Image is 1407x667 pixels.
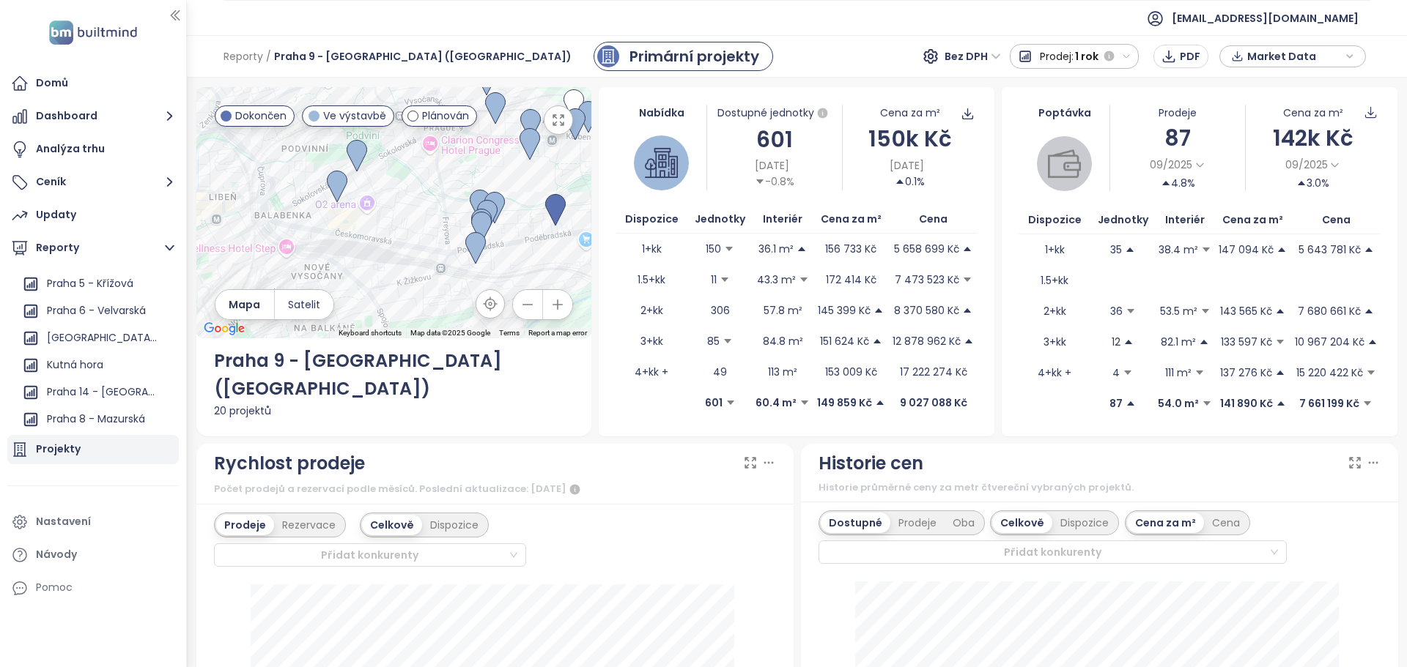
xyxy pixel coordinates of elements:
[962,275,972,285] span: caret-down
[768,364,797,380] p: 113 m²
[18,408,175,431] div: Praha 8 - Mazurská
[819,450,923,477] div: Historie cen
[214,347,575,402] div: Praha 9 - [GEOGRAPHIC_DATA] ([GEOGRAPHIC_DATA])
[812,205,890,234] th: Cena za m²
[1161,334,1196,350] p: 82.1 m²
[1204,513,1248,533] div: Cena
[1040,43,1074,70] span: Prodej:
[235,108,287,124] span: Dokončen
[47,275,133,293] div: Praha 5 - Křížová
[1364,306,1374,316] span: caret-up
[1298,303,1361,319] p: 7 680 661 Kč
[1048,147,1081,180] img: wallet
[200,319,248,338] a: Open this area in Google Maps (opens a new window)
[215,290,274,319] button: Mapa
[707,333,720,349] p: 85
[36,578,73,597] div: Pomoc
[1019,327,1089,357] td: 3+kk
[724,244,734,254] span: caret-down
[1275,368,1285,378] span: caret-up
[7,135,179,164] a: Analýza trhu
[755,174,794,190] div: -0.8%
[1220,395,1273,411] p: 141 890 Kč
[18,381,175,404] div: Praha 14 - [GEOGRAPHIC_DATA]
[1200,306,1211,316] span: caret-down
[422,108,469,124] span: Plánován
[890,157,924,174] span: [DATE]
[945,45,1001,67] span: Bez DPH
[1275,337,1285,347] span: caret-down
[47,302,146,320] div: Praha 6 - Velvarská
[755,176,765,187] span: caret-down
[1075,43,1098,70] span: 1 rok
[323,108,386,124] span: Ve výstavbě
[616,234,687,264] td: 1+kk
[274,43,572,70] span: Praha 9 - [GEOGRAPHIC_DATA] ([GEOGRAPHIC_DATA])
[1110,105,1244,121] div: Prodeje
[1367,337,1378,347] span: caret-up
[1362,398,1373,409] span: caret-down
[1295,334,1364,350] p: 10 967 204 Kč
[900,395,967,411] p: 9 027 088 Kč
[266,43,271,70] span: /
[45,18,141,48] img: logo
[616,205,687,234] th: Dispozice
[1199,337,1209,347] span: caret-up
[1090,206,1156,234] th: Jednotky
[1127,513,1204,533] div: Cena za m²
[880,105,940,121] div: Cena za m²
[992,513,1052,533] div: Celkově
[645,146,678,179] img: house
[799,398,810,408] span: caret-down
[1019,296,1089,327] td: 2+kk
[894,302,959,318] p: 8 370 580 Kč
[1110,121,1244,155] div: 87
[962,244,972,254] span: caret-up
[874,305,884,316] span: caret-up
[756,395,797,411] p: 60.4 m²
[843,122,977,156] div: 150k Kč
[18,354,175,377] div: Kutná hora
[7,573,179,603] div: Pomoc
[1019,234,1089,265] td: 1+kk
[711,302,730,318] p: 306
[1019,357,1089,388] td: 4+kk +
[1299,395,1359,411] p: 7 661 199 Kč
[1246,121,1380,155] div: 142k Kč
[1276,398,1286,409] span: caret-up
[362,515,422,535] div: Celkově
[275,290,333,319] button: Satelit
[629,45,759,67] div: Primární projekty
[753,205,811,234] th: Interiér
[47,329,157,347] div: [GEOGRAPHIC_DATA] 10
[1150,157,1192,173] span: 09/2025
[819,480,1381,495] div: Historie průměrné ceny za metr čtvereční vybraných projektů.
[713,364,727,380] p: 49
[214,403,575,419] div: 20 projektů
[499,329,520,337] a: Terms (opens in new tab)
[764,302,802,318] p: 57.8 m²
[7,540,179,570] a: Návody
[962,305,972,316] span: caret-up
[7,201,179,230] a: Updaty
[1227,45,1358,67] div: button
[1160,303,1197,319] p: 53.5 m²
[817,395,872,411] p: 149 859 Kč
[1112,365,1120,381] p: 4
[723,336,733,346] span: caret-down
[725,398,736,408] span: caret-down
[1296,178,1307,188] span: caret-up
[1299,242,1361,258] p: 5 643 781 Kč
[825,241,876,257] p: 156 733 Kč
[895,176,905,187] span: caret-up
[224,43,263,70] span: Reporty
[1123,368,1133,378] span: caret-down
[7,102,179,131] button: Dashboard
[36,440,81,458] div: Projekty
[1219,242,1274,258] p: 147 094 Kč
[7,168,179,197] button: Ceník
[1019,206,1089,234] th: Dispozice
[1296,365,1363,381] p: 15 220 422 Kč
[1156,206,1214,234] th: Interiér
